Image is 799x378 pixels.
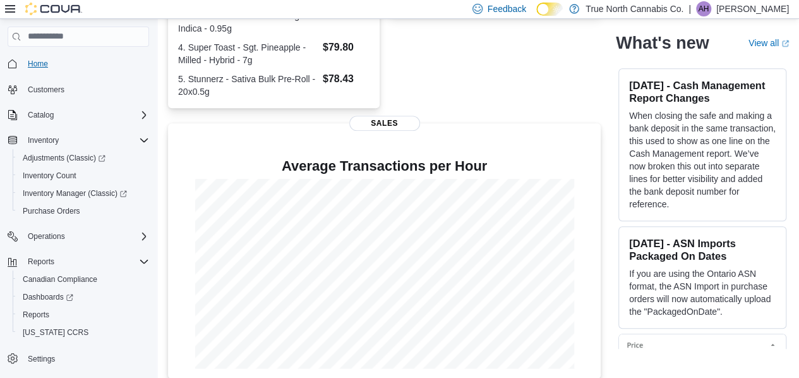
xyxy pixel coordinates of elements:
button: Reports [23,254,59,269]
button: Reports [3,253,154,271]
a: Home [23,56,53,71]
span: Adjustments (Classic) [18,150,149,166]
a: Dashboards [13,288,154,306]
span: Dashboards [23,292,73,302]
button: [US_STATE] CCRS [13,324,154,341]
span: Inventory [28,135,59,145]
span: Inventory Manager (Classic) [23,188,127,198]
span: Inventory Count [23,171,76,181]
span: Canadian Compliance [23,274,97,284]
p: When closing the safe and making a bank deposit in the same transaction, this used to show as one... [629,109,776,210]
span: Purchase Orders [23,206,80,216]
span: Reports [23,254,149,269]
span: Inventory Count [18,168,149,183]
p: [PERSON_NAME] [716,1,789,16]
a: Inventory Manager (Classic) [18,186,132,201]
img: Cova [25,3,82,15]
span: Reports [28,257,54,267]
a: Canadian Compliance [18,272,102,287]
a: Adjustments (Classic) [13,149,154,167]
a: Reports [18,307,54,322]
p: True North Cannabis Co. [586,1,683,16]
span: Inventory [23,133,149,148]
span: Adjustments (Classic) [23,153,105,163]
svg: External link [781,40,789,47]
button: Operations [23,229,70,244]
h4: Average Transactions per Hour [178,159,591,174]
span: Reports [18,307,149,322]
span: [US_STATE] CCRS [23,327,88,338]
a: Adjustments (Classic) [18,150,111,166]
span: Catalog [23,107,149,123]
h2: What's new [616,33,709,53]
button: Settings [3,349,154,367]
span: Settings [28,354,55,364]
a: Inventory Manager (Classic) [13,185,154,202]
span: Inventory Manager (Classic) [18,186,149,201]
span: Reports [23,310,49,320]
span: Feedback [488,3,526,15]
dd: $78.43 [323,71,369,87]
span: Purchase Orders [18,204,149,219]
span: Customers [28,85,64,95]
button: Inventory Count [13,167,154,185]
a: Customers [23,82,69,97]
button: Home [3,54,154,73]
span: AH [699,1,709,16]
h3: [DATE] - Cash Management Report Changes [629,79,776,104]
a: Inventory Count [18,168,81,183]
button: Catalog [3,106,154,124]
dt: 5. Stunnerz - Sativa Bulk Pre-Roll - 20x0.5g [178,73,318,98]
div: Ange Hurshman [696,1,711,16]
p: | [688,1,691,16]
input: Dark Mode [536,3,563,16]
h3: [DATE] - ASN Imports Packaged On Dates [629,237,776,262]
span: Operations [23,229,149,244]
p: If you are using the Ontario ASN format, the ASN Import in purchase orders will now automatically... [629,267,776,318]
button: Inventory [23,133,64,148]
span: Settings [23,350,149,366]
span: Catalog [28,110,54,120]
button: Inventory [3,131,154,149]
span: Sales [349,116,420,131]
button: Catalog [23,107,59,123]
dd: $79.80 [323,40,369,55]
button: Reports [13,306,154,324]
button: Operations [3,228,154,245]
a: View allExternal link [748,38,789,48]
span: Home [28,59,48,69]
span: Canadian Compliance [18,272,149,287]
button: Purchase Orders [13,202,154,220]
dt: 4. Super Toast - Sgt. Pineapple - Milled - Hybrid - 7g [178,41,318,66]
a: Dashboards [18,290,78,305]
span: Customers [23,82,149,97]
span: Dashboards [18,290,149,305]
button: Canadian Compliance [13,271,154,288]
a: Purchase Orders [18,204,85,219]
a: [US_STATE] CCRS [18,325,93,340]
span: Operations [28,231,65,241]
a: Settings [23,351,60,367]
button: Customers [3,80,154,99]
span: Home [23,56,149,71]
span: Washington CCRS [18,325,149,340]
